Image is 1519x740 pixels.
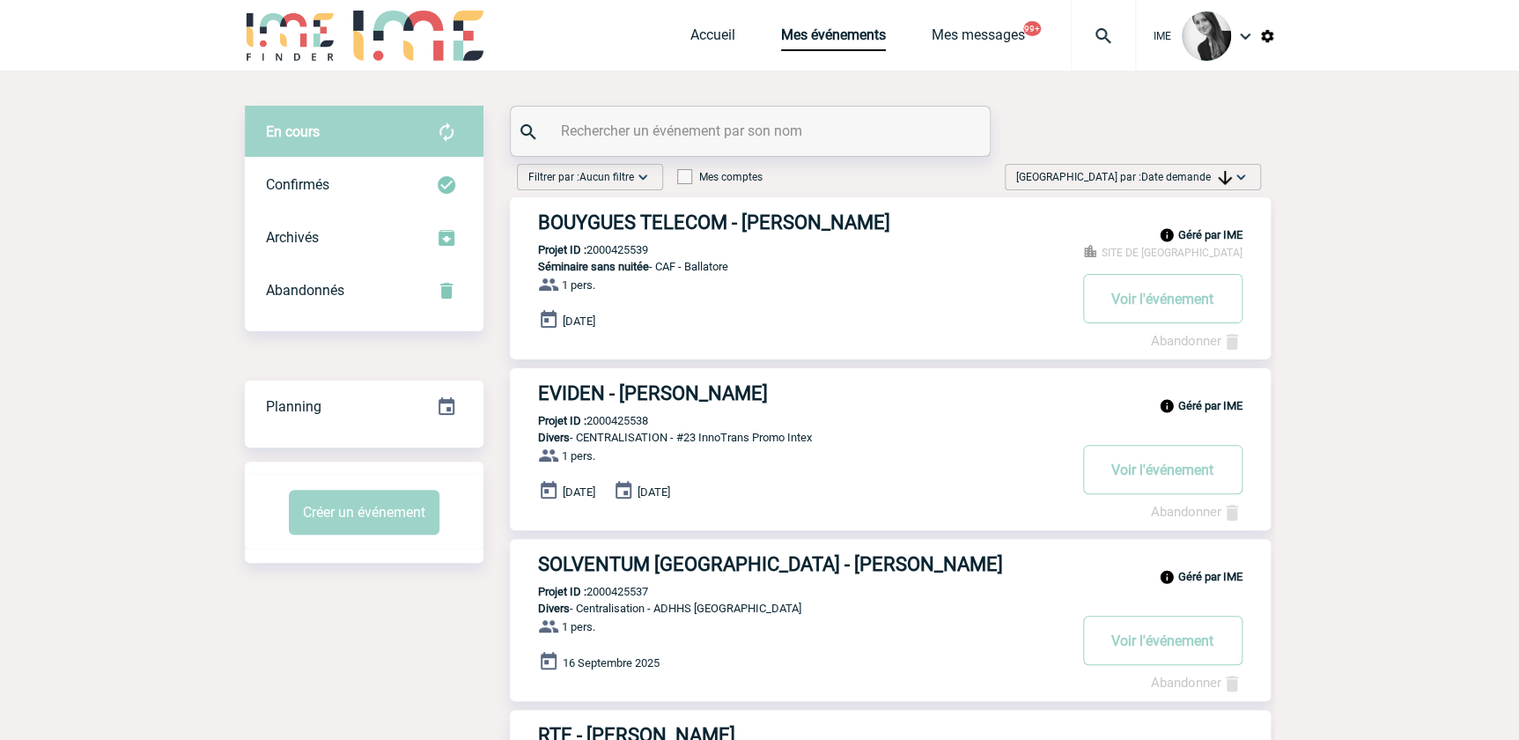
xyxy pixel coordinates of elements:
[1159,569,1175,585] img: info_black_24dp.svg
[538,414,586,427] b: Projet ID :
[510,211,1271,233] a: BOUYGUES TELECOM - [PERSON_NAME]
[245,380,483,432] a: Planning
[538,585,586,598] b: Projet ID :
[1182,11,1231,61] img: 101050-0.jpg
[538,431,570,444] span: Divers
[1218,171,1232,185] img: arrow_downward.png
[634,168,652,186] img: baseline_expand_more_white_24dp-b.png
[266,282,344,299] span: Abandonnés
[1082,243,1098,259] img: business-24-px-g.png
[266,123,320,140] span: En cours
[557,118,948,144] input: Rechercher un événement par son nom
[579,171,634,183] span: Aucun filtre
[563,314,595,328] span: [DATE]
[528,168,634,186] span: Filtrer par :
[1151,675,1242,691] a: Abandonner
[266,229,319,246] span: Archivés
[266,398,321,415] span: Planning
[1178,228,1242,241] b: Géré par IME
[245,381,483,433] div: Retrouvez ici tous vos événements organisés par date et état d'avancement
[245,211,483,264] div: Retrouvez ici tous les événements que vous avez décidé d'archiver
[1083,274,1242,323] button: Voir l'événement
[289,490,439,535] button: Créer un événement
[1016,168,1232,186] span: [GEOGRAPHIC_DATA] par :
[562,449,595,462] span: 1 pers.
[510,243,648,256] p: 2000425539
[563,656,660,670] span: 16 Septembre 2025
[1151,504,1242,520] a: Abandonner
[1082,243,1242,259] p: SITE DE BOULOGNE-BILLANCOURT
[538,243,586,256] b: Projet ID :
[1151,333,1242,349] a: Abandonner
[1178,399,1242,412] b: Géré par IME
[1083,445,1242,494] button: Voir l'événement
[1159,398,1175,414] img: info_black_24dp.svg
[245,11,336,61] img: IME-Finder
[510,260,1066,273] p: - CAF - Ballatore
[538,602,570,615] span: Divers
[1178,570,1242,583] b: Géré par IME
[638,485,670,499] span: [DATE]
[690,26,735,51] a: Accueil
[510,414,648,427] p: 2000425538
[510,382,1271,404] a: EVIDEN - [PERSON_NAME]
[510,602,1066,615] p: - Centralisation - ADHHS [GEOGRAPHIC_DATA]
[677,171,763,183] label: Mes comptes
[1232,168,1250,186] img: baseline_expand_more_white_24dp-b.png
[245,264,483,317] div: Retrouvez ici tous vos événements annulés
[510,431,1066,444] p: - CENTRALISATION - #23 InnoTrans Promo Intex
[781,26,886,51] a: Mes événements
[266,176,329,193] span: Confirmés
[510,553,1271,575] a: SOLVENTUM [GEOGRAPHIC_DATA] - [PERSON_NAME]
[510,585,648,598] p: 2000425537
[563,485,595,499] span: [DATE]
[562,620,595,633] span: 1 pers.
[1154,30,1171,42] span: IME
[538,211,1066,233] h3: BOUYGUES TELECOM - [PERSON_NAME]
[1141,171,1232,183] span: Date demande
[538,382,1066,404] h3: EVIDEN - [PERSON_NAME]
[932,26,1025,51] a: Mes messages
[1159,227,1175,243] img: info_black_24dp.svg
[562,278,595,292] span: 1 pers.
[538,260,649,273] span: Séminaire sans nuitée
[1023,21,1041,36] button: 99+
[1083,616,1242,665] button: Voir l'événement
[538,553,1066,575] h3: SOLVENTUM [GEOGRAPHIC_DATA] - [PERSON_NAME]
[245,106,483,159] div: Retrouvez ici tous vos évènements avant confirmation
